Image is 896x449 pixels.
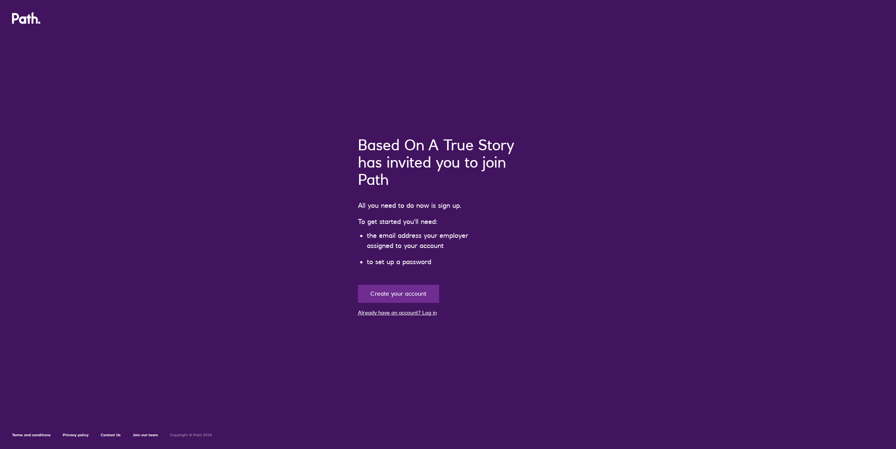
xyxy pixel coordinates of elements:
div: All you need to do now is sign up. [358,200,538,210]
a: Join our team [133,432,158,437]
div: Based On A True Story has invited you to join Path [358,136,538,188]
a: Contact Us [101,432,121,437]
h6: Copyright © Path 2018 [170,433,212,437]
button: Create your account [358,285,439,303]
a: Privacy policy [63,432,89,437]
a: Already have an account? Log in [358,309,437,316]
li: the email address your employer assigned to your account [367,230,493,251]
li: to set up a password [367,257,493,267]
div: To get started you'll need: [358,216,538,227]
a: Terms and conditions [12,432,51,437]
